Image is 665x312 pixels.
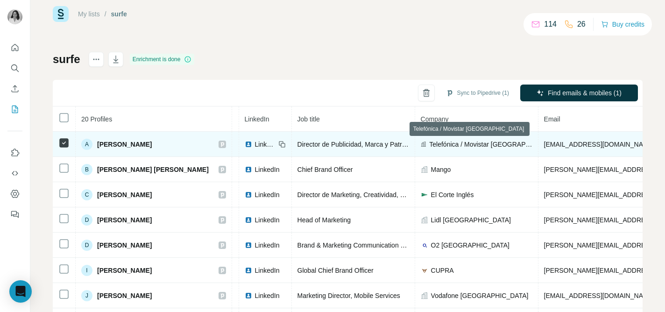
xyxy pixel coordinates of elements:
div: D [81,214,92,226]
img: LinkedIn logo [245,267,252,274]
button: Sync to Pipedrive (1) [439,86,516,100]
div: surfe [111,9,127,19]
span: Marketing Director, Mobile Services [297,292,400,299]
span: Mango [431,165,451,174]
button: Search [7,60,22,77]
span: Director de Marketing, Creatividad, Producción y Marca [297,191,458,199]
img: Surfe Logo [53,6,69,22]
span: Company [421,115,449,123]
span: Job title [297,115,320,123]
div: I [81,265,92,276]
span: Chief Brand Officer [297,166,353,173]
p: 114 [544,19,557,30]
span: Lidl [GEOGRAPHIC_DATA] [431,215,511,225]
button: Quick start [7,39,22,56]
span: LinkedIn [255,190,280,199]
img: company-logo [421,241,428,249]
div: A [81,139,92,150]
span: LinkedIn [255,215,280,225]
span: Telefónica / Movistar [GEOGRAPHIC_DATA] [429,140,532,149]
span: O2 [GEOGRAPHIC_DATA] [431,241,509,250]
li: / [105,9,106,19]
img: LinkedIn logo [245,166,252,173]
img: company-logo [421,191,428,199]
div: J [81,290,92,301]
span: LinkedIn [255,266,280,275]
div: C [81,189,92,200]
div: D [81,240,92,251]
span: Head of Marketing [297,216,351,224]
img: Avatar [7,9,22,24]
div: Enrichment is done [130,54,195,65]
span: [PERSON_NAME] [97,215,152,225]
span: [PERSON_NAME] [97,140,152,149]
img: LinkedIn logo [245,241,252,249]
span: [EMAIL_ADDRESS][DOMAIN_NAME] [544,141,655,148]
span: Brand & Marketing Communication Director [297,241,424,249]
div: Open Intercom Messenger [9,280,32,303]
span: Email [544,115,560,123]
button: Dashboard [7,185,22,202]
span: [EMAIL_ADDRESS][DOMAIN_NAME] [544,292,655,299]
button: Use Surfe on LinkedIn [7,144,22,161]
button: Use Surfe API [7,165,22,182]
img: LinkedIn logo [245,292,252,299]
div: B [81,164,92,175]
span: LinkedIn [245,115,269,123]
button: actions [89,52,104,67]
span: LinkedIn [255,165,280,174]
img: company-logo [421,267,428,274]
button: Enrich CSV [7,80,22,97]
span: LinkedIn [255,241,280,250]
span: LinkedIn [255,140,276,149]
button: Feedback [7,206,22,223]
span: Vodafone [GEOGRAPHIC_DATA] [431,291,529,300]
span: [PERSON_NAME] [97,190,152,199]
button: My lists [7,101,22,118]
span: Director de Publicidad, Marca y Patrocinios [297,141,423,148]
span: CUPRA [431,266,454,275]
img: LinkedIn logo [245,191,252,199]
img: LinkedIn logo [245,141,252,148]
span: LinkedIn [255,291,280,300]
span: [PERSON_NAME] [97,241,152,250]
a: My lists [78,10,100,18]
h1: surfe [53,52,80,67]
span: Global Chief Brand Officer [297,267,374,274]
span: [PERSON_NAME] [97,266,152,275]
span: [PERSON_NAME] [PERSON_NAME] [97,165,209,174]
span: El Corte Inglés [431,190,474,199]
img: LinkedIn logo [245,216,252,224]
button: Buy credits [601,18,644,31]
span: [PERSON_NAME] [97,291,152,300]
span: 20 Profiles [81,115,112,123]
button: Find emails & mobiles (1) [520,85,638,101]
span: Find emails & mobiles (1) [548,88,622,98]
p: 26 [577,19,586,30]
